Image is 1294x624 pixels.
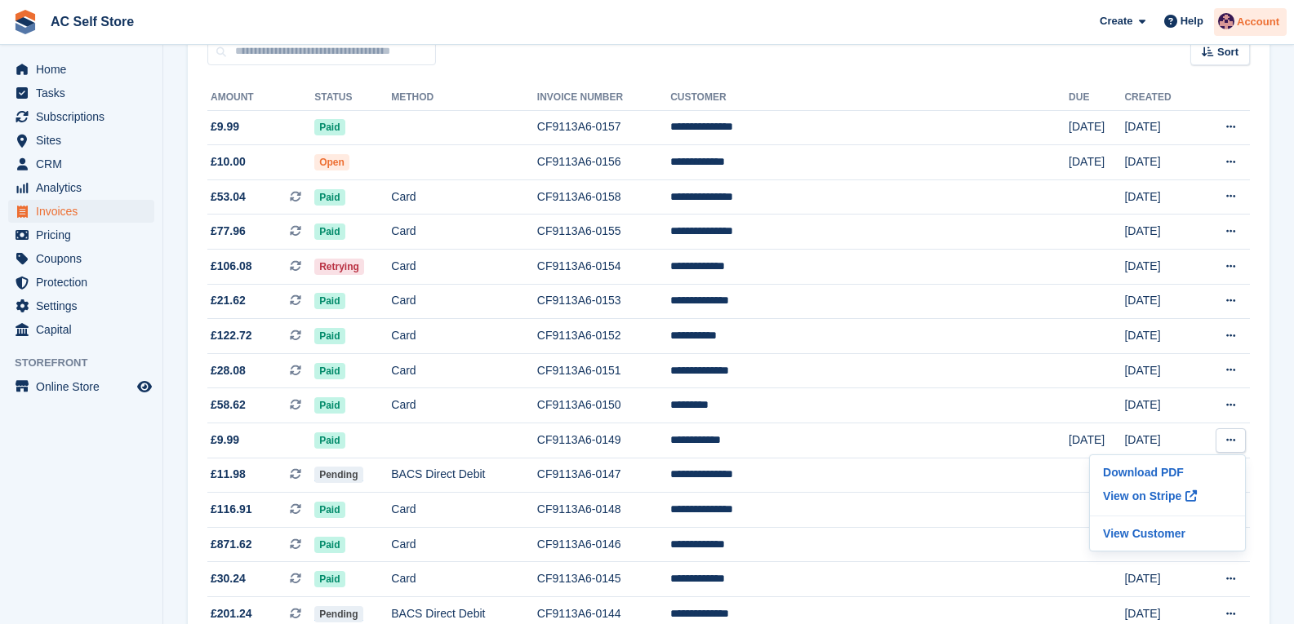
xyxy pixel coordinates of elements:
[211,536,252,553] span: £871.62
[537,85,670,111] th: Invoice Number
[8,375,154,398] a: menu
[314,467,362,483] span: Pending
[1124,353,1197,388] td: [DATE]
[207,85,314,111] th: Amount
[391,179,537,215] td: Card
[135,377,154,396] a: Preview store
[1124,110,1197,145] td: [DATE]
[314,119,345,135] span: Paid
[15,355,162,371] span: Storefront
[314,293,345,309] span: Paid
[314,502,345,518] span: Paid
[314,571,345,587] span: Paid
[314,432,345,449] span: Paid
[537,353,670,388] td: CF9113A6-0151
[1100,13,1132,29] span: Create
[211,188,246,206] span: £53.04
[211,362,246,379] span: £28.08
[13,10,38,34] img: stora-icon-8386f47178a22dfd0bd8f6a31ec36ba5ce8667c1dd55bd0f319d3a0aa187defe.svg
[36,129,134,152] span: Sites
[1096,483,1238,509] a: View on Stripe
[36,223,134,246] span: Pricing
[391,527,537,562] td: Card
[8,129,154,152] a: menu
[1124,179,1197,215] td: [DATE]
[36,247,134,270] span: Coupons
[1069,85,1124,111] th: Due
[36,375,134,398] span: Online Store
[36,271,134,294] span: Protection
[391,284,537,319] td: Card
[314,606,362,622] span: Pending
[537,284,670,319] td: CF9113A6-0153
[537,145,670,180] td: CF9113A6-0156
[8,105,154,128] a: menu
[36,200,134,223] span: Invoices
[1069,145,1124,180] td: [DATE]
[1124,215,1197,250] td: [DATE]
[211,153,246,170] span: £10.00
[8,58,154,81] a: menu
[1124,85,1197,111] th: Created
[537,110,670,145] td: CF9113A6-0157
[211,431,239,449] span: £9.99
[8,176,154,199] a: menu
[8,223,154,246] a: menu
[8,247,154,270] a: menu
[391,388,537,423] td: Card
[211,466,246,483] span: £11.98
[1096,523,1238,544] a: View Customer
[537,458,670,493] td: CF9113A6-0147
[537,179,670,215] td: CF9113A6-0158
[211,570,246,587] span: £30.24
[8,271,154,294] a: menu
[1069,423,1124,458] td: [DATE]
[1124,145,1197,180] td: [DATE]
[1217,44,1238,60] span: Sort
[314,328,345,344] span: Paid
[537,423,670,458] td: CF9113A6-0149
[314,537,345,553] span: Paid
[537,319,670,354] td: CF9113A6-0152
[1124,319,1197,354] td: [DATE]
[314,259,364,275] span: Retrying
[1237,14,1279,30] span: Account
[8,82,154,104] a: menu
[1124,250,1197,285] td: [DATE]
[8,153,154,175] a: menu
[391,319,537,354] td: Card
[211,258,252,275] span: £106.08
[211,223,246,240] span: £77.96
[36,82,134,104] span: Tasks
[391,215,537,250] td: Card
[314,397,345,414] span: Paid
[211,501,252,518] span: £116.91
[1124,562,1197,597] td: [DATE]
[211,292,246,309] span: £21.62
[8,294,154,317] a: menu
[537,562,670,597] td: CF9113A6-0145
[1124,423,1197,458] td: [DATE]
[1096,462,1238,483] a: Download PDF
[391,353,537,388] td: Card
[391,458,537,493] td: BACS Direct Debit
[36,153,134,175] span: CRM
[391,493,537,528] td: Card
[1124,388,1197,423] td: [DATE]
[36,318,134,341] span: Capital
[314,189,345,206] span: Paid
[537,527,670,562] td: CF9113A6-0146
[8,318,154,341] a: menu
[36,176,134,199] span: Analytics
[670,85,1069,111] th: Customer
[8,200,154,223] a: menu
[1218,13,1234,29] img: Ted Cox
[537,250,670,285] td: CF9113A6-0154
[314,154,349,170] span: Open
[211,118,239,135] span: £9.99
[391,562,537,597] td: Card
[314,363,345,379] span: Paid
